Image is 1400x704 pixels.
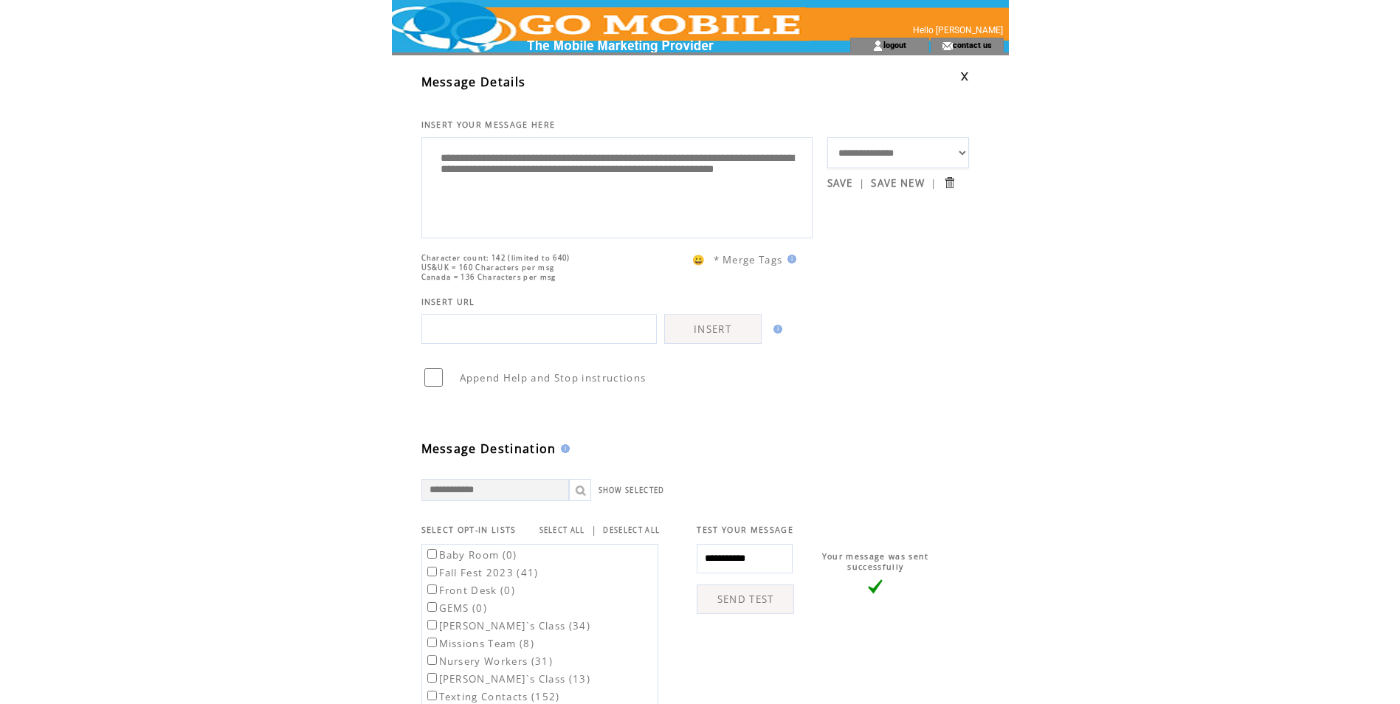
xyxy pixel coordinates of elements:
[421,253,570,263] span: Character count: 142 (limited to 640)
[427,567,437,576] input: Fall Fest 2023 (41)
[859,176,865,190] span: |
[664,314,762,344] a: INSERT
[421,74,526,90] span: Message Details
[697,525,793,535] span: TEST YOUR MESSAGE
[421,263,555,272] span: US&UK = 160 Characters per msg
[424,601,488,615] label: GEMS (0)
[421,525,517,535] span: SELECT OPT-IN LISTS
[424,566,539,579] label: Fall Fest 2023 (41)
[697,584,794,614] a: SEND TEST
[769,325,782,334] img: help.gif
[783,255,796,263] img: help.gif
[868,579,883,594] img: vLarge.png
[424,655,554,668] label: Nursery Workers (31)
[427,620,437,629] input: [PERSON_NAME]`s Class (34)
[421,441,556,457] span: Message Destination
[427,549,437,559] input: Baby Room (0)
[872,40,883,52] img: account_icon.gif
[603,525,660,535] a: DESELECT ALL
[427,673,437,683] input: [PERSON_NAME]`s Class (13)
[714,253,783,266] span: * Merge Tags
[591,523,597,536] span: |
[424,584,516,597] label: Front Desk (0)
[871,176,925,190] a: SAVE NEW
[427,638,437,647] input: Missions Team (8)
[942,176,956,190] input: Submit
[427,691,437,700] input: Texting Contacts (152)
[822,551,929,572] span: Your message was sent successfully
[424,637,535,650] label: Missions Team (8)
[883,40,906,49] a: logout
[421,272,556,282] span: Canada = 136 Characters per msg
[424,548,517,562] label: Baby Room (0)
[424,690,560,703] label: Texting Contacts (152)
[953,40,992,49] a: contact us
[827,176,853,190] a: SAVE
[692,253,706,266] span: 😀
[539,525,585,535] a: SELECT ALL
[556,444,570,453] img: help.gif
[931,176,937,190] span: |
[427,584,437,594] input: Front Desk (0)
[421,297,475,307] span: INSERT URL
[424,619,591,632] label: [PERSON_NAME]`s Class (34)
[599,486,665,495] a: SHOW SELECTED
[942,40,953,52] img: contact_us_icon.gif
[421,120,556,130] span: INSERT YOUR MESSAGE HERE
[913,25,1003,35] span: Hello [PERSON_NAME]
[424,672,591,686] label: [PERSON_NAME]`s Class (13)
[460,371,646,384] span: Append Help and Stop instructions
[427,655,437,665] input: Nursery Workers (31)
[427,602,437,612] input: GEMS (0)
